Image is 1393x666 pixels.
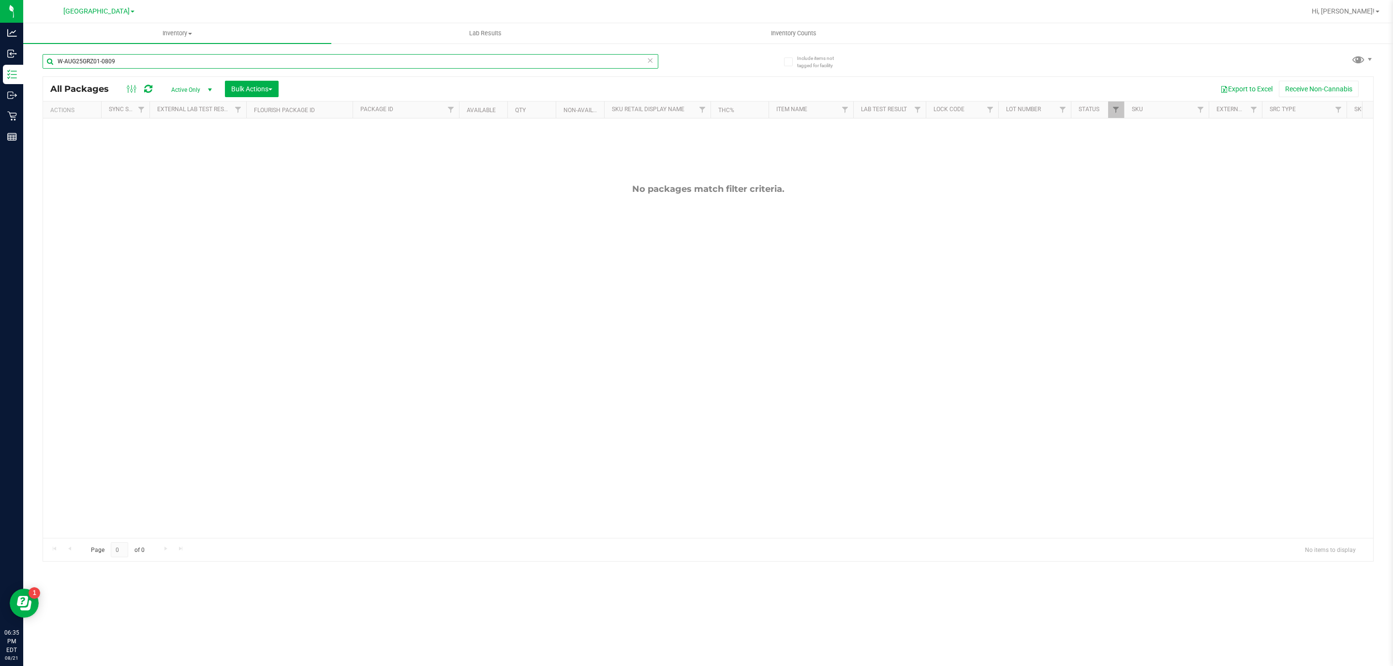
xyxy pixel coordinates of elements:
button: Bulk Actions [225,81,279,97]
a: Sync Status [109,106,146,113]
input: Search Package ID, Item Name, SKU, Lot or Part Number... [43,54,658,69]
a: Status [1079,106,1099,113]
div: No packages match filter criteria. [43,184,1373,194]
a: Available [467,107,496,114]
span: Bulk Actions [231,85,272,93]
a: Non-Available [563,107,607,114]
a: Inventory Counts [639,23,948,43]
span: Inventory Counts [758,29,830,38]
a: Package ID [360,106,393,113]
p: 06:35 PM EDT [4,628,19,654]
a: Lab Results [331,23,639,43]
a: Filter [910,101,926,118]
a: Filter [1055,101,1071,118]
button: Receive Non-Cannabis [1279,81,1359,97]
a: Filter [982,101,998,118]
p: 08/21 [4,654,19,662]
span: [GEOGRAPHIC_DATA] [63,7,130,15]
inline-svg: Inventory [7,70,17,79]
a: Flourish Package ID [254,107,315,114]
a: Sku Retail Display Name [612,106,684,113]
span: Inventory [23,29,331,38]
a: Filter [837,101,853,118]
div: Actions [50,107,97,114]
a: Filter [1108,101,1124,118]
iframe: Resource center unread badge [29,587,40,599]
a: Filter [230,101,246,118]
a: Lock Code [934,106,964,113]
a: Lab Test Result [861,106,907,113]
a: External Lab Test Result [157,106,233,113]
a: Inventory [23,23,331,43]
a: Filter [133,101,149,118]
button: Export to Excel [1214,81,1279,97]
a: Filter [443,101,459,118]
inline-svg: Reports [7,132,17,142]
inline-svg: Outbound [7,90,17,100]
a: Qty [515,107,526,114]
a: External/Internal [1216,106,1274,113]
inline-svg: Inbound [7,49,17,58]
span: Page of 0 [83,542,152,557]
span: Hi, [PERSON_NAME]! [1312,7,1375,15]
a: Lot Number [1006,106,1041,113]
a: Filter [1331,101,1347,118]
span: All Packages [50,84,119,94]
span: Include items not tagged for facility [797,55,845,69]
iframe: Resource center [10,589,39,618]
a: SKU [1132,106,1143,113]
a: Filter [695,101,711,118]
inline-svg: Analytics [7,28,17,38]
span: No items to display [1297,542,1363,557]
a: THC% [718,107,734,114]
a: Filter [1193,101,1209,118]
inline-svg: Retail [7,111,17,121]
span: Lab Results [456,29,515,38]
a: Item Name [776,106,807,113]
a: SKU Name [1354,106,1383,113]
a: Filter [1246,101,1262,118]
a: Src Type [1270,106,1296,113]
span: Clear [647,54,653,67]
